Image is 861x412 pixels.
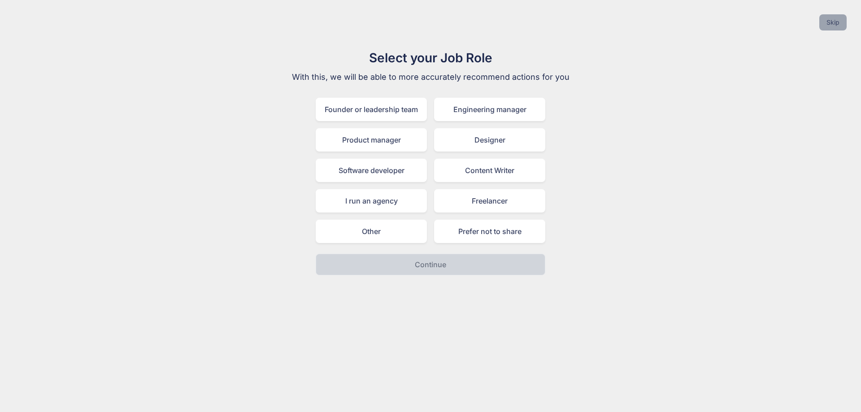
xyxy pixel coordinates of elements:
div: Founder or leadership team [316,98,427,121]
div: Software developer [316,159,427,182]
div: Other [316,220,427,243]
div: Content Writer [434,159,545,182]
p: With this, we will be able to more accurately recommend actions for you [280,71,581,83]
div: I run an agency [316,189,427,213]
h1: Select your Job Role [280,48,581,67]
div: Engineering manager [434,98,545,121]
div: Designer [434,128,545,152]
button: Continue [316,254,545,275]
div: Prefer not to share [434,220,545,243]
button: Skip [819,14,847,30]
div: Freelancer [434,189,545,213]
p: Continue [415,259,446,270]
div: Product manager [316,128,427,152]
